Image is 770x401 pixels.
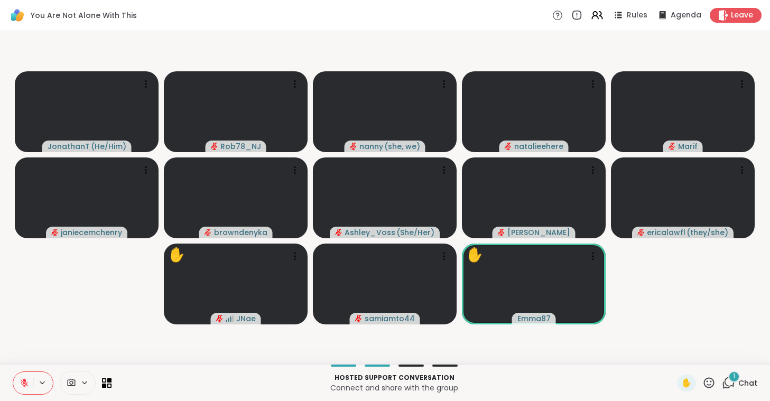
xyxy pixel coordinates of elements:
p: Hosted support conversation [118,373,671,383]
span: 1 [733,372,735,381]
span: Rules [627,10,647,21]
span: Ashley_Voss [345,227,395,238]
span: Agenda [671,10,701,21]
span: audio-muted [355,315,363,322]
span: browndenyka [214,227,267,238]
span: Leave [731,10,753,21]
span: ( She/Her ) [396,227,434,238]
span: audio-muted [335,229,342,236]
img: ShareWell Logomark [8,6,26,24]
span: ericalawfl [647,227,685,238]
div: ✋ [466,245,483,265]
span: janiecemchenry [61,227,122,238]
span: natalieehere [514,141,563,152]
span: ✋ [681,377,692,389]
span: ( He/Him ) [91,141,126,152]
span: audio-muted [669,143,676,150]
span: audio-muted [350,143,357,150]
span: audio-muted [211,143,218,150]
div: ✋ [168,245,185,265]
span: Rob78_NJ [220,141,261,152]
span: audio-muted [216,315,224,322]
span: audio-muted [51,229,59,236]
span: Chat [738,378,757,388]
span: audio-muted [498,229,505,236]
span: nanny [359,141,383,152]
span: audio-muted [205,229,212,236]
span: Marif [678,141,698,152]
span: ( she, we ) [384,141,420,152]
p: Connect and share with the group [118,383,671,393]
span: audio-muted [505,143,512,150]
span: JonathanT [48,141,90,152]
span: samiamto44 [365,313,415,324]
span: You Are Not Alone With This [31,10,137,21]
span: Emma87 [517,313,551,324]
span: audio-muted [637,229,645,236]
span: [PERSON_NAME] [507,227,570,238]
span: ( they/she ) [686,227,728,238]
span: JNae [236,313,256,324]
